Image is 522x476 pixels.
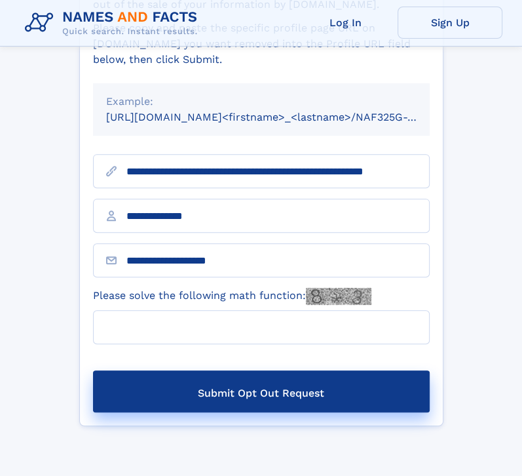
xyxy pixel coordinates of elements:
button: Submit Opt Out Request [93,370,430,412]
a: Sign Up [398,7,502,39]
small: [URL][DOMAIN_NAME]<firstname>_<lastname>/NAF325G-xxxxxxxx [106,111,455,123]
img: Logo Names and Facts [20,5,208,41]
label: Please solve the following math function: [93,288,371,305]
a: Log In [293,7,398,39]
div: Example: [106,94,417,109]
